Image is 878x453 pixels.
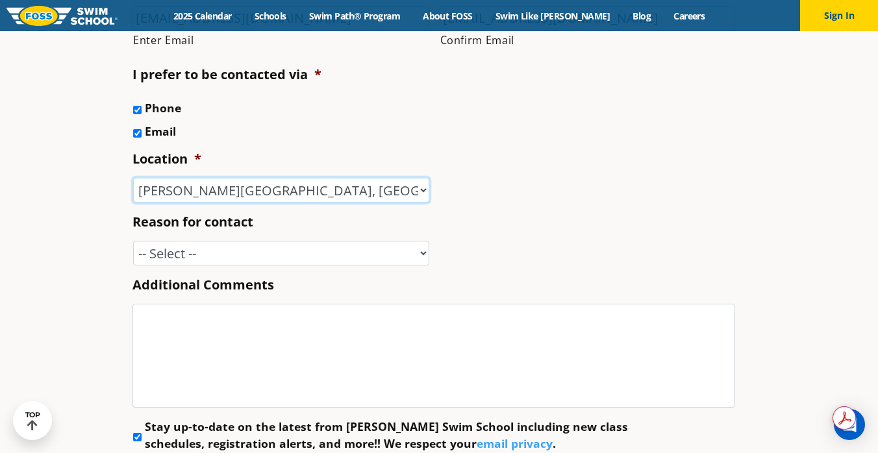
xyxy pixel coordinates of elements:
a: Blog [621,10,662,22]
label: Email [145,123,176,140]
div: TOP [25,411,40,431]
a: Careers [662,10,716,22]
label: Phone [145,99,181,116]
a: Swim Path® Program [297,10,411,22]
a: Swim Like [PERSON_NAME] [484,10,621,22]
a: 2025 Calendar [162,10,243,22]
a: About FOSS [412,10,484,22]
img: FOSS Swim School Logo [6,6,118,26]
a: email privacy [477,435,553,451]
a: Schools [243,10,297,22]
label: I prefer to be contacted via [132,66,321,83]
label: Confirm Email [440,31,736,49]
label: Additional Comments [132,276,274,293]
label: Enter Email [133,31,429,49]
label: Reason for contact [132,214,253,230]
label: Stay up-to-date on the latest from [PERSON_NAME] Swim School including new class schedules, regis... [145,418,666,452]
label: Location [132,151,201,167]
